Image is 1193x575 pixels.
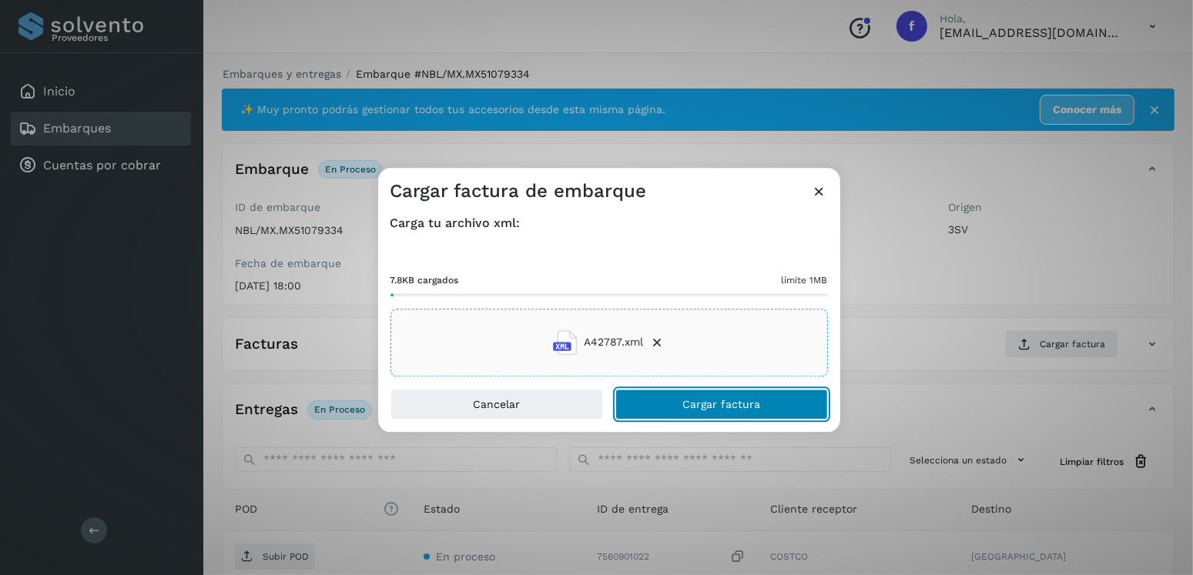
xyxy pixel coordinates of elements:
button: Cargar factura [615,389,828,420]
span: A42787.xml [584,335,643,351]
span: Cancelar [473,399,520,410]
span: Cargar factura [682,399,760,410]
span: límite 1MB [782,273,828,287]
button: Cancelar [390,389,603,420]
h4: Carga tu archivo xml: [390,216,828,230]
h3: Cargar factura de embarque [390,180,647,202]
span: 7.8KB cargados [390,273,459,287]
